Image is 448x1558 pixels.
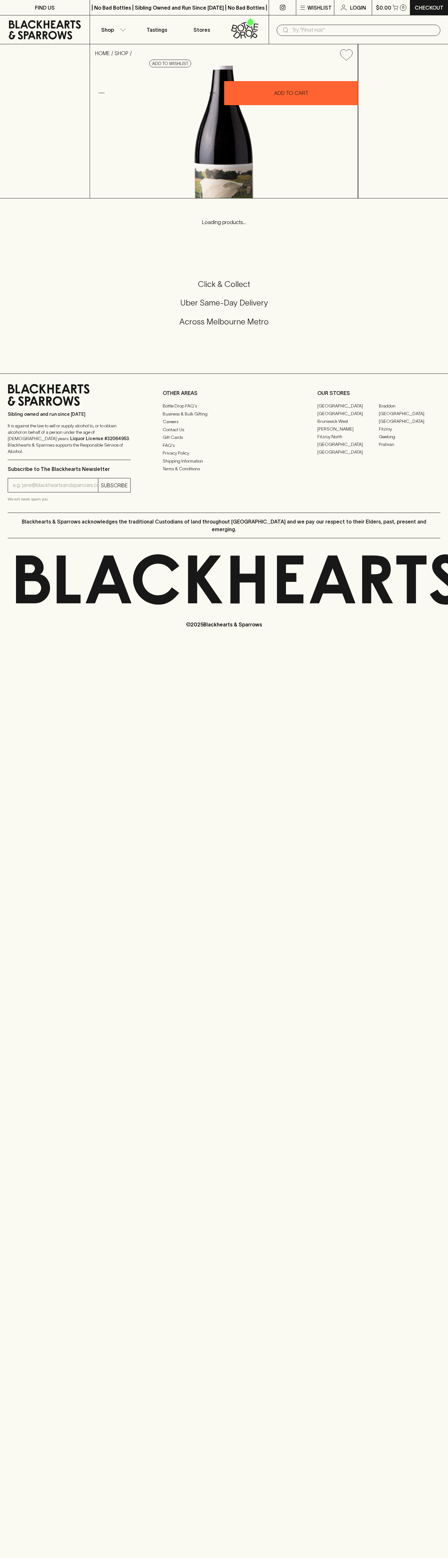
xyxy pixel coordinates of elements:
a: Fitzroy North [317,433,379,440]
p: SUBSCRIBE [101,482,128,489]
a: Terms & Conditions [163,465,286,473]
a: Stores [179,15,224,44]
a: Shipping Information [163,457,286,465]
a: [GEOGRAPHIC_DATA] [317,440,379,448]
a: Privacy Policy [163,449,286,457]
p: OUR STORES [317,389,440,397]
p: Checkout [415,4,444,12]
p: FIND US [35,4,55,12]
a: [PERSON_NAME] [317,425,379,433]
a: [GEOGRAPHIC_DATA] [379,417,440,425]
a: Braddon [379,402,440,410]
a: Contact Us [163,426,286,433]
a: [GEOGRAPHIC_DATA] [317,410,379,417]
button: ADD TO CART [224,81,358,105]
input: Try "Pinot noir" [292,25,435,35]
div: Call to action block [8,253,440,361]
a: Geelong [379,433,440,440]
p: Sibling owned and run since [DATE] [8,411,131,417]
p: Subscribe to The Blackhearts Newsletter [8,465,131,473]
p: Login [350,4,366,12]
p: Shop [101,26,114,34]
img: 40522.png [90,66,358,198]
p: Loading products... [6,218,442,226]
h5: Across Melbourne Metro [8,316,440,327]
h5: Click & Collect [8,279,440,289]
a: Careers [163,418,286,426]
button: Shop [90,15,135,44]
h5: Uber Same-Day Delivery [8,297,440,308]
p: ADD TO CART [274,89,308,97]
p: $0.00 [376,4,391,12]
a: Tastings [134,15,179,44]
input: e.g. jane@blackheartsandsparrows.com.au [13,480,98,490]
button: Add to wishlist [149,60,191,67]
a: Gift Cards [163,434,286,441]
a: SHOP [115,50,128,56]
a: Brunswick West [317,417,379,425]
p: 0 [402,6,404,9]
button: SUBSCRIBE [98,478,130,492]
p: Tastings [147,26,167,34]
p: OTHER AREAS [163,389,286,397]
button: Add to wishlist [338,47,355,63]
a: HOME [95,50,110,56]
p: Wishlist [307,4,332,12]
a: [GEOGRAPHIC_DATA] [379,410,440,417]
a: FAQ's [163,441,286,449]
a: [GEOGRAPHIC_DATA] [317,448,379,456]
a: [GEOGRAPHIC_DATA] [317,402,379,410]
a: Fitzroy [379,425,440,433]
strong: Liquor License #32064953 [70,436,129,441]
a: Bottle Drop FAQ's [163,402,286,410]
p: We will never spam you [8,496,131,502]
p: It is against the law to sell or supply alcohol to, or to obtain alcohol on behalf of a person un... [8,423,131,455]
p: Stores [193,26,210,34]
a: Business & Bulk Gifting [163,410,286,418]
a: Prahran [379,440,440,448]
p: Blackhearts & Sparrows acknowledges the traditional Custodians of land throughout [GEOGRAPHIC_DAT... [12,518,436,533]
